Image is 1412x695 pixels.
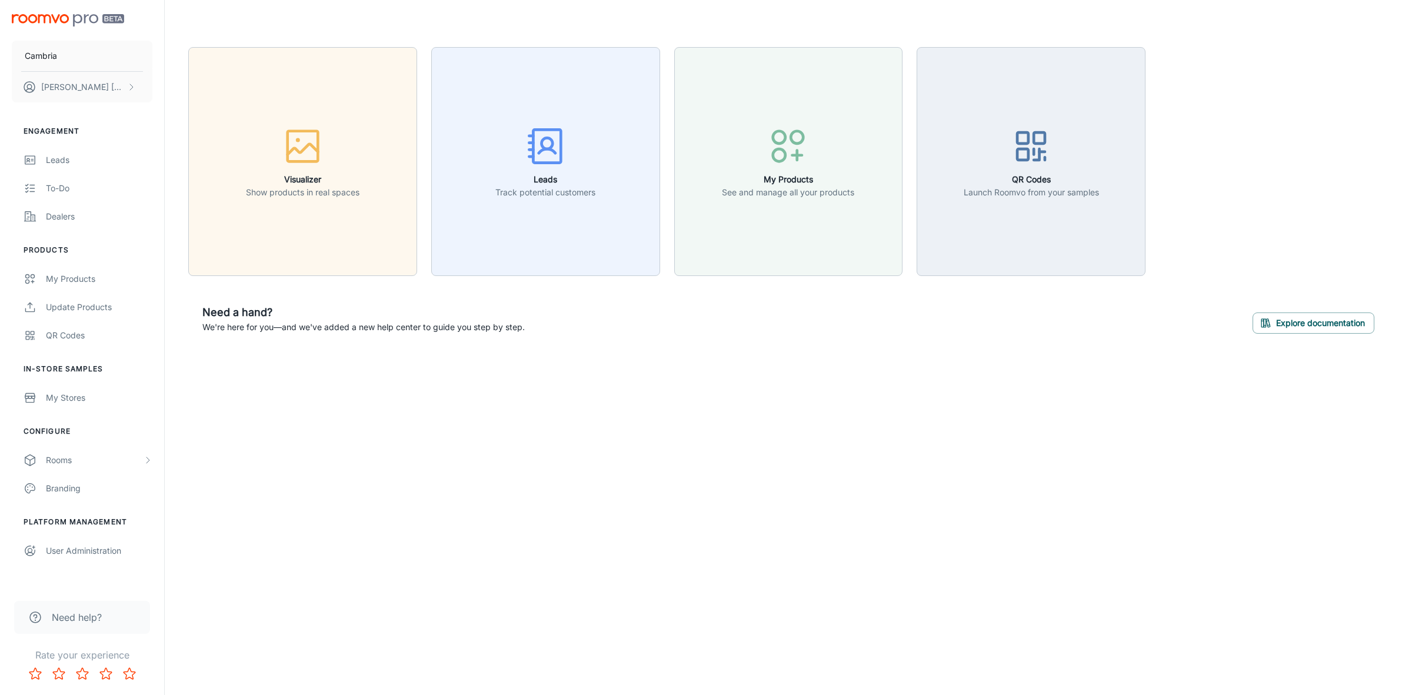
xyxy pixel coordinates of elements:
[431,47,660,276] button: LeadsTrack potential customers
[41,81,124,94] p: [PERSON_NAME] [PERSON_NAME]
[722,186,854,199] p: See and manage all your products
[46,301,152,314] div: Update Products
[46,210,152,223] div: Dealers
[1253,312,1374,334] button: Explore documentation
[202,304,525,321] h6: Need a hand?
[964,186,1099,199] p: Launch Roomvo from your samples
[25,49,57,62] p: Cambria
[917,155,1145,167] a: QR CodesLaunch Roomvo from your samples
[495,173,595,186] h6: Leads
[246,186,359,199] p: Show products in real spaces
[495,186,595,199] p: Track potential customers
[46,272,152,285] div: My Products
[12,14,124,26] img: Roomvo PRO Beta
[46,391,152,404] div: My Stores
[674,47,903,276] button: My ProductsSee and manage all your products
[202,321,525,334] p: We're here for you—and we've added a new help center to guide you step by step.
[431,155,660,167] a: LeadsTrack potential customers
[12,41,152,71] button: Cambria
[246,173,359,186] h6: Visualizer
[964,173,1099,186] h6: QR Codes
[722,173,854,186] h6: My Products
[917,47,1145,276] button: QR CodesLaunch Roomvo from your samples
[1253,316,1374,328] a: Explore documentation
[12,72,152,102] button: [PERSON_NAME] [PERSON_NAME]
[46,182,152,195] div: To-do
[46,154,152,167] div: Leads
[188,47,417,276] button: VisualizerShow products in real spaces
[46,329,152,342] div: QR Codes
[674,155,903,167] a: My ProductsSee and manage all your products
